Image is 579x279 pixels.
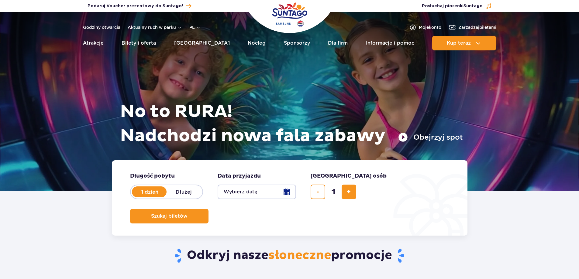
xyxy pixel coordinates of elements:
[449,24,496,31] a: Zarządzajbiletami
[218,185,296,199] button: Wybierz datę
[130,209,209,223] button: Szukaj biletów
[284,36,310,50] a: Sponsorzy
[88,2,191,10] a: Podaruj Voucher prezentowy do Suntago!
[112,160,467,236] form: Planowanie wizyty w Park of Poland
[128,25,182,30] button: Aktualny ruch w parku
[447,40,471,46] span: Kup teraz
[122,36,156,50] a: Bilety i oferta
[120,100,463,148] h1: No to RURA! Nadchodzi nowa fala zabawy
[311,172,387,180] span: [GEOGRAPHIC_DATA] osób
[398,132,463,142] button: Obejrzyj spot
[311,185,325,199] button: usuń bilet
[83,24,120,30] a: Godziny otwarcia
[409,24,441,31] a: Mojekonto
[342,185,356,199] button: dodaj bilet
[458,24,496,30] span: Zarządzaj biletami
[419,24,441,30] span: Moje konto
[83,36,104,50] a: Atrakcje
[151,213,188,219] span: Szukaj biletów
[328,36,348,50] a: Dla firm
[326,185,341,199] input: liczba biletów
[366,36,414,50] a: Informacje i pomoc
[268,248,331,263] span: słoneczne
[130,172,175,180] span: Długość pobytu
[464,4,483,8] span: Suntago
[432,36,496,50] button: Kup teraz
[88,3,183,9] span: Podaruj Voucher prezentowy do Suntago!
[189,24,201,30] button: pl
[167,185,201,198] label: Dłużej
[422,3,492,9] button: Posłuchaj piosenkiSuntago
[422,3,483,9] span: Posłuchaj piosenki
[218,172,261,180] span: Data przyjazdu
[133,185,167,198] label: 1 dzień
[248,36,266,50] a: Nocleg
[174,36,230,50] a: [GEOGRAPHIC_DATA]
[112,248,467,264] h2: Odkryj nasze promocje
